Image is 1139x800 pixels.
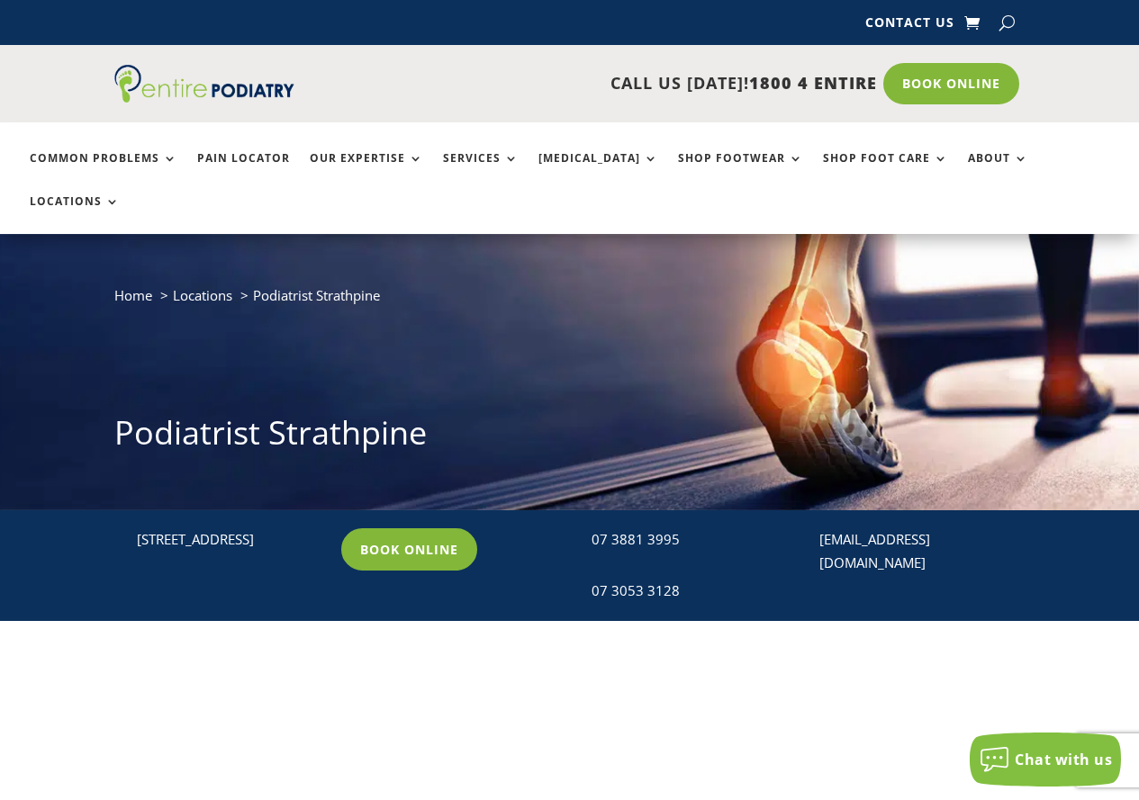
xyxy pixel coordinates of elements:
span: Podiatrist Strathpine [253,286,380,304]
div: 07 3053 3128 [592,580,783,603]
a: [MEDICAL_DATA] [538,152,658,191]
a: About [968,152,1028,191]
p: [STREET_ADDRESS] [137,528,329,552]
a: Book Online [341,528,477,570]
a: Shop Footwear [678,152,803,191]
a: Entire Podiatry [114,88,294,106]
img: logo (1) [114,65,294,103]
a: Home [114,286,152,304]
span: 1800 4 ENTIRE [749,72,877,94]
a: Shop Foot Care [823,152,948,191]
div: 07 3881 3995 [592,528,783,552]
p: CALL US [DATE]! [319,72,877,95]
span: Chat with us [1015,750,1112,769]
a: Services [443,152,519,191]
a: Locations [30,195,120,234]
a: Book Online [883,63,1019,104]
a: Contact Us [865,16,954,36]
h1: Podiatrist Strathpine [114,410,1026,464]
button: Chat with us [970,733,1121,787]
a: [EMAIL_ADDRESS][DOMAIN_NAME] [819,530,930,571]
nav: breadcrumb [114,283,1026,320]
a: Pain Locator [197,152,290,191]
a: Locations [173,286,232,304]
a: Common Problems [30,152,177,191]
a: Our Expertise [310,152,423,191]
